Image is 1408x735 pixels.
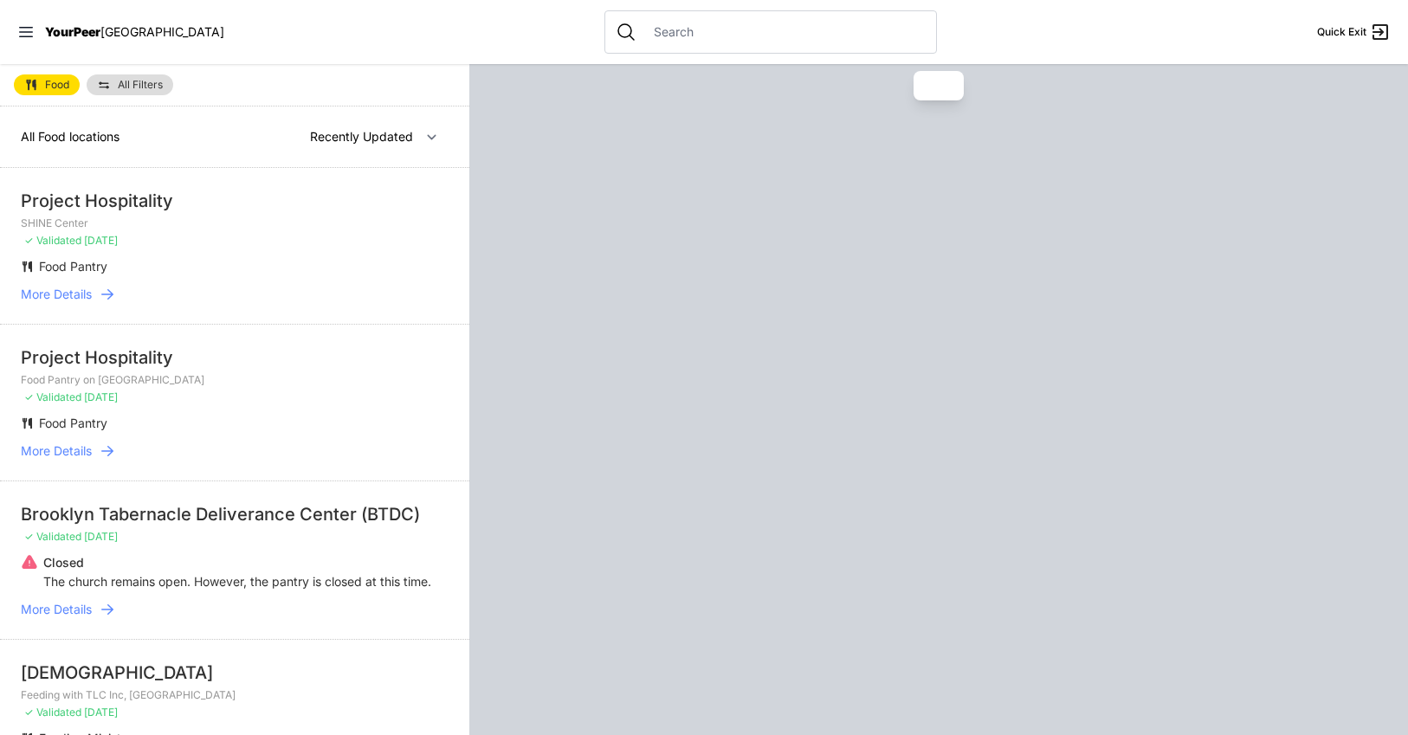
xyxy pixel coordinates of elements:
[87,74,173,95] a: All Filters
[84,390,118,403] span: [DATE]
[21,373,449,387] p: Food Pantry on [GEOGRAPHIC_DATA]
[45,80,69,90] span: Food
[39,259,107,274] span: Food Pantry
[39,416,107,430] span: Food Pantry
[21,345,449,370] div: Project Hospitality
[43,554,431,571] p: Closed
[84,530,118,543] span: [DATE]
[45,24,100,39] span: YourPeer
[643,23,926,41] input: Search
[14,74,80,95] a: Food
[24,390,81,403] span: ✓ Validated
[84,706,118,719] span: [DATE]
[21,286,92,303] span: More Details
[21,286,449,303] a: More Details
[21,442,449,460] a: More Details
[84,234,118,247] span: [DATE]
[24,706,81,719] span: ✓ Validated
[21,129,119,144] span: All Food locations
[21,216,449,230] p: SHINE Center
[21,189,449,213] div: Project Hospitality
[24,234,81,247] span: ✓ Validated
[21,661,449,685] div: [DEMOGRAPHIC_DATA]
[118,80,163,90] span: All Filters
[21,688,449,702] p: Feeding with TLC Inc, [GEOGRAPHIC_DATA]
[24,530,81,543] span: ✓ Validated
[100,24,224,39] span: [GEOGRAPHIC_DATA]
[43,573,431,590] p: The church remains open. However, the pantry is closed at this time.
[21,601,92,618] span: More Details
[21,601,449,618] a: More Details
[45,27,224,37] a: YourPeer[GEOGRAPHIC_DATA]
[1317,25,1366,39] span: Quick Exit
[1317,22,1391,42] a: Quick Exit
[21,442,92,460] span: More Details
[21,502,449,526] div: Brooklyn Tabernacle Deliverance Center (BTDC)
